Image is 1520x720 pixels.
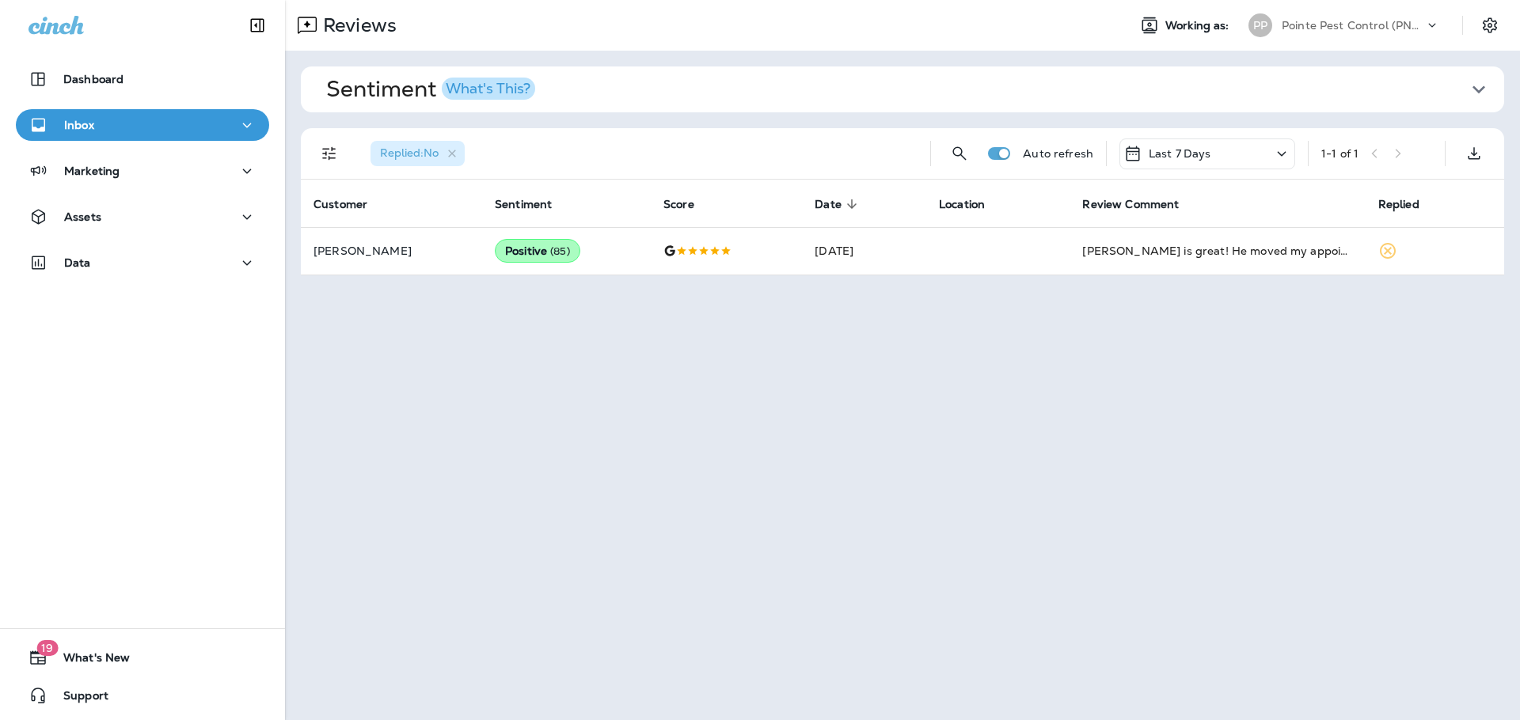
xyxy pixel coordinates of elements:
button: Settings [1476,11,1504,40]
p: Pointe Pest Control (PNW) [1282,19,1424,32]
span: Review Comment [1082,198,1179,211]
p: Reviews [317,13,397,37]
button: 19What's New [16,642,269,673]
button: Collapse Sidebar [235,9,279,41]
p: Auto refresh [1023,147,1093,160]
button: Export as CSV [1458,138,1490,169]
p: Dashboard [63,73,123,85]
button: Marketing [16,155,269,187]
span: Replied [1378,197,1440,211]
button: What's This? [442,78,535,100]
span: Score [663,198,694,211]
td: [DATE] [802,227,926,275]
div: Positive [495,239,580,263]
button: SentimentWhat's This? [313,66,1517,112]
p: [PERSON_NAME] [313,244,469,257]
span: Working as: [1165,19,1233,32]
p: Last 7 Days [1149,147,1211,160]
span: Review Comment [1082,197,1199,211]
p: Marketing [64,165,120,177]
h1: Sentiment [326,76,535,103]
div: PP [1248,13,1272,37]
div: What's This? [446,81,530,96]
div: Replied:No [370,141,465,166]
button: Inbox [16,109,269,141]
span: Support [47,689,108,708]
span: Replied [1378,198,1419,211]
button: Data [16,247,269,279]
div: 1 - 1 of 1 [1321,147,1358,160]
button: Assets [16,201,269,233]
button: Filters [313,138,345,169]
span: 19 [36,640,58,656]
p: Assets [64,210,101,223]
button: Search Reviews [944,138,975,169]
button: Dashboard [16,63,269,95]
span: Score [663,197,715,211]
p: Inbox [64,119,94,131]
span: Customer [313,198,367,211]
span: Sentiment [495,198,552,211]
span: ( 85 ) [550,244,570,258]
span: Date [815,198,842,211]
p: Data [64,256,91,269]
button: Support [16,680,269,711]
span: Customer [313,197,388,211]
span: Date [815,197,862,211]
div: Lance is great! He moved my appointment up for me and took care of my spider problem [1082,243,1352,259]
span: Replied : No [380,146,439,160]
span: Sentiment [495,197,572,211]
span: Location [939,197,1005,211]
span: What's New [47,651,130,670]
span: Location [939,198,985,211]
